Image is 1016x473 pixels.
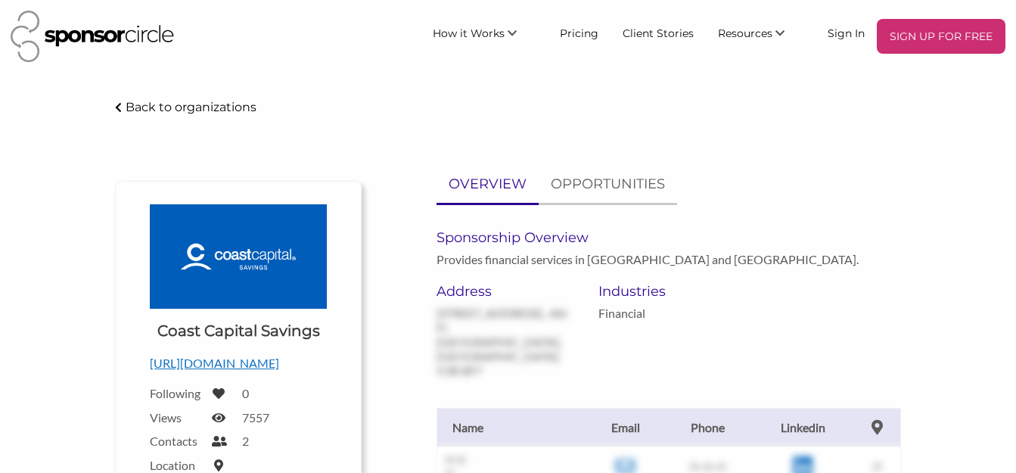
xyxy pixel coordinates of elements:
[433,26,505,40] span: How it Works
[437,283,576,300] h6: Address
[588,408,663,447] th: Email
[816,19,877,46] a: Sign In
[242,410,269,425] label: 7557
[663,408,752,447] th: Phone
[11,11,174,62] img: Sponsor Circle Logo
[150,386,203,400] label: Following
[437,408,588,447] th: Name
[611,19,706,46] a: Client Stories
[126,100,256,114] p: Back to organizations
[242,386,249,400] label: 0
[883,25,999,48] p: SIGN UP FOR FREE
[150,458,203,472] label: Location
[157,320,320,341] h1: Coast Capital Savings
[150,353,327,373] p: [URL][DOMAIN_NAME]
[150,434,203,448] label: Contacts
[449,173,527,195] p: OVERVIEW
[551,173,665,195] p: OPPORTUNITIES
[598,306,738,320] p: Financial
[242,434,249,448] label: 2
[421,19,548,54] li: How it Works
[437,229,901,246] h6: Sponsorship Overview
[150,410,203,425] label: Views
[718,26,772,40] span: Resources
[150,204,327,310] img: Logo
[437,252,859,266] p: Provides financial services in [GEOGRAPHIC_DATA] and [GEOGRAPHIC_DATA].
[706,19,816,54] li: Resources
[548,19,611,46] a: Pricing
[598,283,738,300] h6: Industries
[752,408,855,447] th: Linkedin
